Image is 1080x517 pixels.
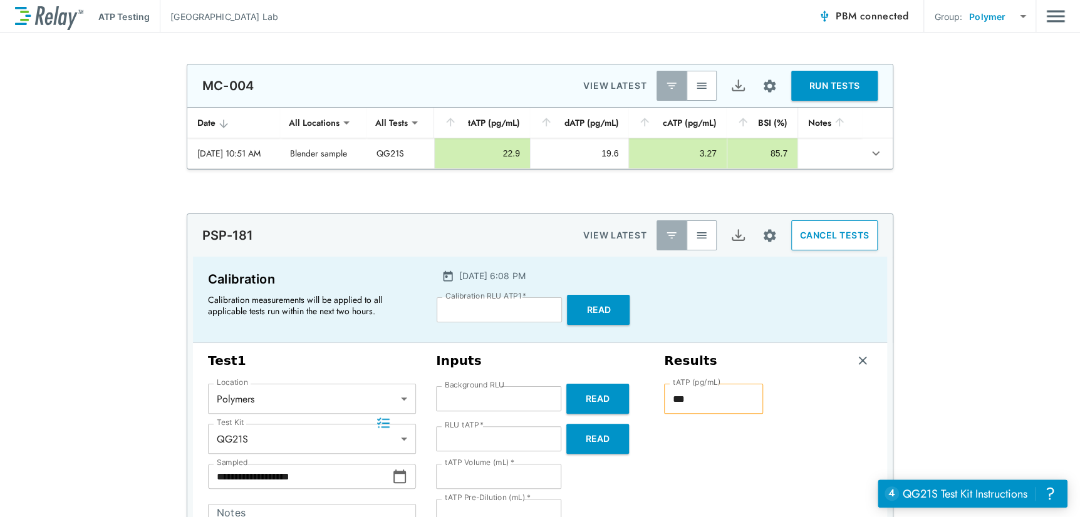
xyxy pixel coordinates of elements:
[445,458,514,467] label: tATP Volume (mL)
[1046,4,1065,28] button: Main menu
[459,269,525,282] p: [DATE] 6:08 PM
[566,384,629,414] button: Read
[208,386,416,411] div: Polymers
[583,78,646,93] p: VIEW LATEST
[753,69,786,103] button: Site setup
[695,229,708,242] img: View All
[934,10,962,23] p: Group:
[208,353,416,369] h3: Test 1
[98,10,150,23] p: ATP Testing
[818,10,831,23] img: Connected Icon
[865,143,886,164] button: expand row
[583,228,646,243] p: VIEW LATEST
[187,108,893,169] table: sticky table
[280,110,348,135] div: All Locations
[187,108,280,138] th: Date
[836,8,908,25] span: PBM
[280,138,367,168] td: Blender sample
[665,229,678,242] img: Latest
[791,71,878,101] button: RUN TESTS
[566,424,629,454] button: Read
[197,147,270,160] div: [DATE] 10:51 AM
[217,458,248,467] label: Sampled
[753,219,786,252] button: Site setup
[1046,4,1065,28] img: Drawer Icon
[208,464,392,489] input: Choose date, selected date is Oct 7, 2025
[638,115,716,130] div: cATP (pg/mL)
[170,10,278,23] p: [GEOGRAPHIC_DATA] Lab
[445,147,520,160] div: 22.9
[202,228,253,243] p: PSP-181
[366,138,434,168] td: QG21S
[445,292,526,300] label: Calibration RLU ATP1
[762,228,777,243] img: Settings Icon
[208,294,408,317] p: Calibration measurements will be applied to all applicable tests run within the next two hours.
[730,78,746,94] img: Export Icon
[791,220,878,250] button: CANCEL TESTS
[202,78,254,93] p: MC-004
[541,147,619,160] div: 19.6
[445,493,531,502] label: tATP Pre-Dilution (mL)
[695,79,708,92] img: View All
[639,147,716,160] div: 3.27
[808,115,852,130] div: Notes
[445,421,484,429] label: RLU tATP
[217,378,248,387] label: Location
[813,4,913,29] button: PBM connected
[878,479,1067,508] iframe: Resource center
[723,220,753,250] button: Export
[208,269,414,289] p: Calibration
[217,418,244,427] label: Test Kit
[445,381,504,389] label: Background RLU
[860,9,909,23] span: connected
[442,270,454,282] img: Calender Icon
[664,353,717,369] h3: Results
[540,115,619,130] div: dATP (pg/mL)
[730,228,746,243] img: Export Icon
[762,78,777,94] img: Settings Icon
[856,354,869,367] img: Remove
[436,353,644,369] h3: Inputs
[737,147,787,160] div: 85.7
[567,295,630,325] button: Read
[737,115,787,130] div: BSI (%)
[366,110,417,135] div: All Tests
[444,115,520,130] div: tATP (pg/mL)
[665,79,678,92] img: Latest
[15,3,83,30] img: LuminUltra Relay
[723,71,753,101] button: Export
[208,426,416,451] div: QG21S
[673,378,721,387] label: tATP (pg/mL)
